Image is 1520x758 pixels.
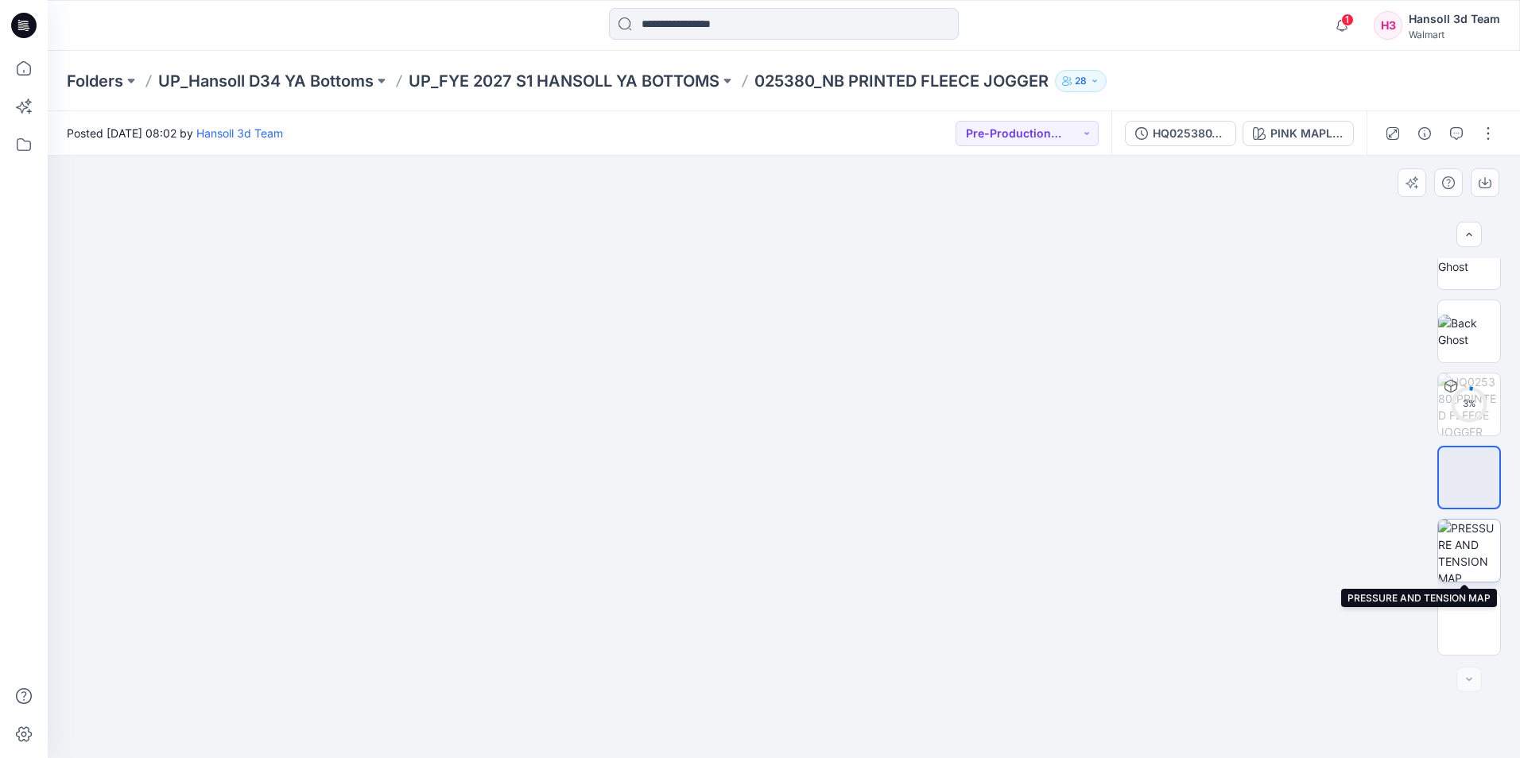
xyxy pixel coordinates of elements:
span: 1 [1341,14,1354,26]
div: 3 % [1450,397,1488,411]
a: Hansoll 3d Team [196,126,283,140]
p: 28 [1075,72,1087,90]
img: Back Ghost [1438,315,1500,348]
div: H3 [1374,11,1402,40]
div: HQ025380_PRINTED FLEECE JOGGER [1153,125,1226,142]
img: HQ025380_PRINTED FLEECE JOGGER PINK MAPLE FOREST [1438,373,1500,435]
div: PINK MAPLE FOREST [1270,125,1344,142]
button: HQ025380_PRINTED FLEECE JOGGER [1125,121,1236,146]
a: UP_FYE 2027 S1 HANSOLL YA BOTTOMS [409,70,719,92]
div: Walmart [1409,29,1500,41]
span: Posted [DATE] 08:02 by [67,125,283,141]
a: Folders [67,70,123,92]
a: UP_Hansoll D34 YA Bottoms [158,70,374,92]
button: 28 [1055,70,1107,92]
img: PRESSURE AND TENSION MAP [1438,520,1500,582]
button: Details [1412,121,1437,146]
img: Side Ghost [1438,242,1500,275]
button: PINK MAPLE FOREST [1243,121,1354,146]
div: Hansoll 3d Team [1409,10,1500,29]
p: 025380_NB PRINTED FLEECE JOGGER [754,70,1049,92]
